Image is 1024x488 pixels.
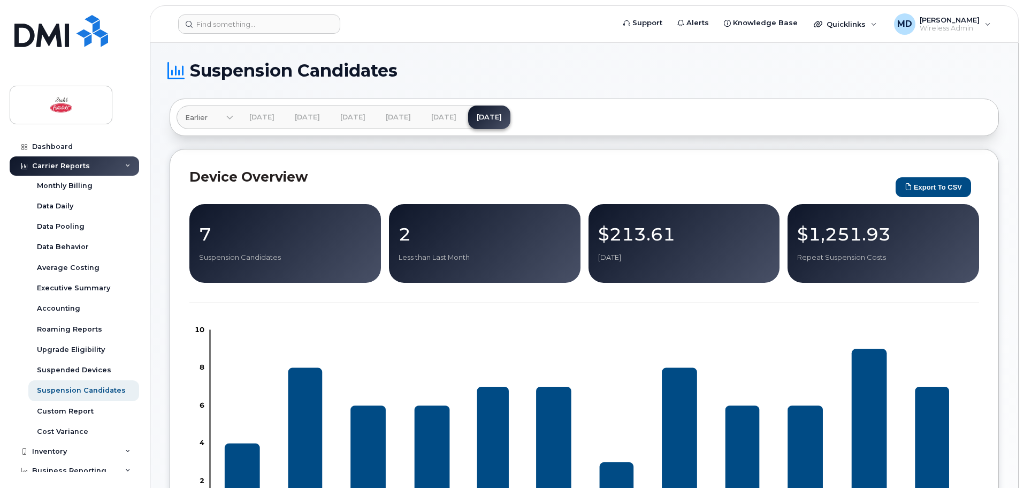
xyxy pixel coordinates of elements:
[177,106,233,129] a: Earlier
[598,253,770,262] p: [DATE]
[377,106,419,129] a: [DATE]
[598,224,770,244] p: $213.61
[190,63,398,79] span: Suspension Candidates
[200,363,204,371] tspan: 8
[199,253,371,262] p: Suspension Candidates
[185,112,208,123] span: Earlier
[199,224,371,244] p: 7
[896,177,971,197] button: Export to CSV
[797,253,969,262] p: Repeat Suspension Costs
[399,253,571,262] p: Less than Last Month
[200,476,204,485] tspan: 2
[399,224,571,244] p: 2
[200,401,204,409] tspan: 6
[195,325,204,334] tspan: 10
[286,106,328,129] a: [DATE]
[189,169,890,185] h2: Device Overview
[423,106,465,129] a: [DATE]
[468,106,510,129] a: [DATE]
[241,106,283,129] a: [DATE]
[200,439,204,447] tspan: 4
[332,106,374,129] a: [DATE]
[797,224,969,244] p: $1,251.93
